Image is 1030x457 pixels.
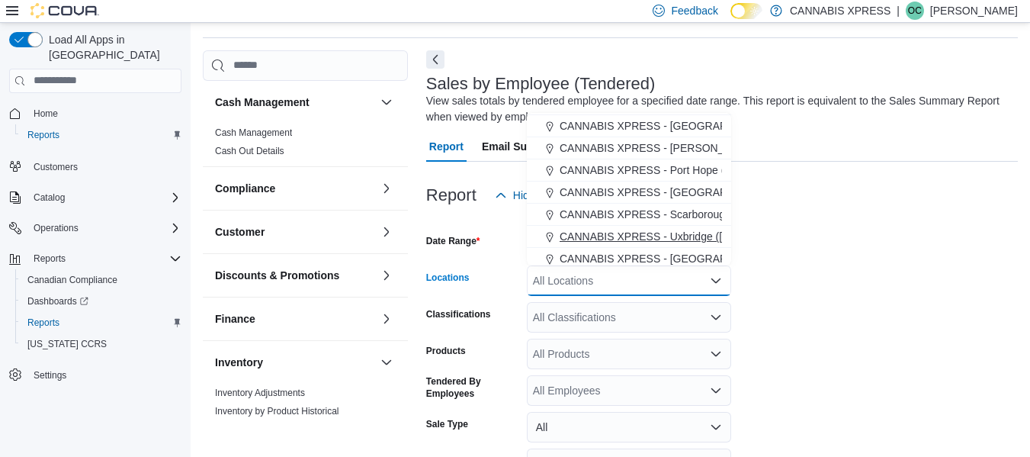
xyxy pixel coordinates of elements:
[215,387,305,399] span: Inventory Adjustments
[215,224,265,240] h3: Customer
[377,353,396,372] button: Inventory
[527,115,731,137] button: CANNABIS XPRESS - [GEOGRAPHIC_DATA][PERSON_NAME] ([GEOGRAPHIC_DATA])
[215,355,263,370] h3: Inventory
[908,2,922,20] span: OC
[215,224,374,240] button: Customer
[27,156,181,175] span: Customers
[30,3,99,18] img: Cova
[15,333,188,355] button: [US_STATE] CCRS
[215,95,374,110] button: Cash Management
[671,3,717,18] span: Feedback
[21,292,181,311] span: Dashboards
[27,274,117,286] span: Canadian Compliance
[560,229,834,244] span: CANNABIS XPRESS - Uxbridge ([GEOGRAPHIC_DATA])
[710,311,722,323] button: Open list of options
[482,131,579,162] span: Email Subscription
[426,235,480,247] label: Date Range
[790,2,890,20] p: CANNABIS XPRESS
[34,369,66,381] span: Settings
[513,188,593,203] span: Hide Parameters
[527,204,731,226] button: CANNABIS XPRESS - Scarborough ([GEOGRAPHIC_DATA])
[215,405,339,417] span: Inventory by Product Historical
[215,146,284,156] a: Cash Out Details
[3,248,188,269] button: Reports
[215,127,292,138] a: Cash Management
[560,163,844,178] span: CANNABIS XPRESS - Port Hope ([PERSON_NAME] Drive)
[27,366,72,385] a: Settings
[930,2,1018,20] p: [PERSON_NAME]
[897,2,900,20] p: |
[560,251,902,266] span: CANNABIS XPRESS - [GEOGRAPHIC_DATA] ([GEOGRAPHIC_DATA])
[426,345,466,357] label: Products
[34,253,66,265] span: Reports
[34,108,58,120] span: Home
[27,338,107,350] span: [US_STATE] CCRS
[730,19,731,20] span: Dark Mode
[3,102,188,124] button: Home
[710,275,722,287] button: Close list of options
[27,249,72,268] button: Reports
[27,317,59,329] span: Reports
[377,179,396,198] button: Compliance
[377,223,396,241] button: Customer
[377,266,396,285] button: Discounts & Promotions
[27,105,64,123] a: Home
[527,159,731,182] button: CANNABIS XPRESS - Port Hope ([PERSON_NAME] Drive)
[489,180,599,211] button: Hide Parameters
[215,311,374,327] button: Finance
[27,219,85,237] button: Operations
[15,291,188,312] a: Dashboards
[426,50,444,69] button: Next
[34,191,65,204] span: Catalog
[21,292,95,311] a: Dashboards
[426,418,468,430] label: Sale Type
[560,140,879,156] span: CANNABIS XPRESS - [PERSON_NAME] ([GEOGRAPHIC_DATA])
[3,364,188,386] button: Settings
[426,75,656,93] h3: Sales by Employee (Tendered)
[215,311,255,327] h3: Finance
[426,308,491,320] label: Classifications
[3,155,188,177] button: Customers
[426,186,476,204] h3: Report
[527,226,731,248] button: CANNABIS XPRESS - Uxbridge ([GEOGRAPHIC_DATA])
[215,268,374,283] button: Discounts & Promotions
[34,161,78,173] span: Customers
[527,412,731,443] button: All
[21,314,181,332] span: Reports
[215,181,374,196] button: Compliance
[9,96,181,426] nav: Complex example
[560,118,990,134] span: CANNABIS XPRESS - [GEOGRAPHIC_DATA][PERSON_NAME] ([GEOGRAPHIC_DATA])
[27,295,88,307] span: Dashboards
[426,375,521,400] label: Tendered By Employees
[527,248,731,270] button: CANNABIS XPRESS - [GEOGRAPHIC_DATA] ([GEOGRAPHIC_DATA])
[21,335,113,353] a: [US_STATE] CCRS
[527,182,731,204] button: CANNABIS XPRESS - [GEOGRAPHIC_DATA] ([GEOGRAPHIC_DATA])
[27,129,59,141] span: Reports
[203,124,408,166] div: Cash Management
[215,423,342,436] span: Inventory On Hand by Package
[215,355,374,370] button: Inventory
[15,269,188,291] button: Canadian Compliance
[215,388,305,398] a: Inventory Adjustments
[215,145,284,157] span: Cash Out Details
[426,272,470,284] label: Locations
[27,158,84,176] a: Customers
[215,127,292,139] span: Cash Management
[15,124,188,146] button: Reports
[560,207,852,222] span: CANNABIS XPRESS - Scarborough ([GEOGRAPHIC_DATA])
[215,181,275,196] h3: Compliance
[710,385,722,397] button: Open list of options
[27,188,181,207] span: Catalog
[906,2,924,20] div: Owen Cross
[730,3,762,19] input: Dark Mode
[27,249,181,268] span: Reports
[215,95,310,110] h3: Cash Management
[27,104,181,123] span: Home
[15,312,188,333] button: Reports
[21,314,66,332] a: Reports
[377,310,396,328] button: Finance
[560,185,902,200] span: CANNABIS XPRESS - [GEOGRAPHIC_DATA] ([GEOGRAPHIC_DATA])
[21,271,124,289] a: Canadian Compliance
[43,32,181,63] span: Load All Apps in [GEOGRAPHIC_DATA]
[429,131,464,162] span: Report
